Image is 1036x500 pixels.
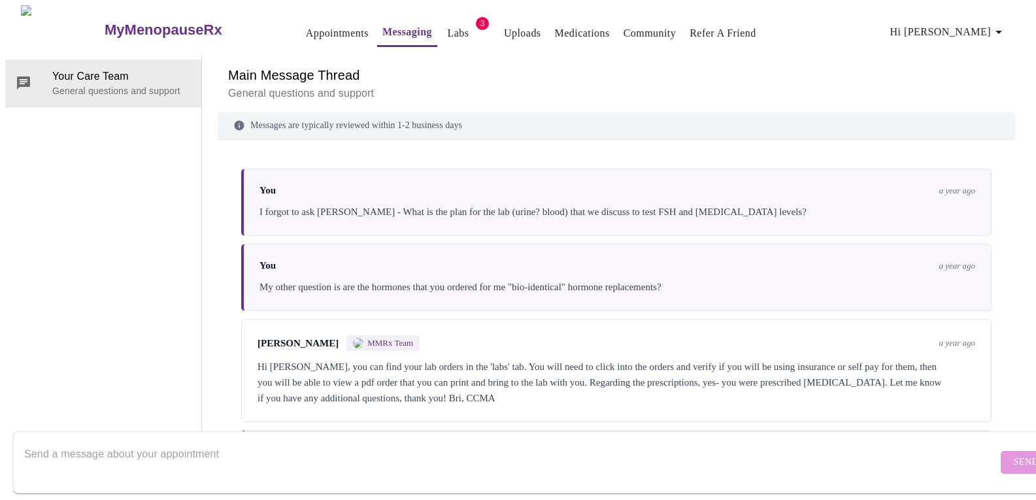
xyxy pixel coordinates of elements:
button: Hi [PERSON_NAME] [885,19,1012,45]
button: Labs [437,20,479,46]
p: General questions and support [228,86,1005,101]
div: Your Care TeamGeneral questions and support [5,59,201,107]
a: Medications [555,24,610,42]
span: You [259,185,276,196]
p: General questions and support [52,84,191,97]
span: 3 [476,17,489,30]
a: Labs [448,24,469,42]
a: Appointments [306,24,369,42]
span: a year ago [939,186,975,196]
img: MMRX [353,338,363,348]
h6: Main Message Thread [228,65,1005,86]
button: Community [618,20,682,46]
span: a year ago [939,261,975,271]
a: Uploads [504,24,541,42]
div: Hi [PERSON_NAME], you can find your lab orders in the 'labs' tab. You will need to click into the... [258,359,975,406]
a: Refer a Friend [690,24,756,42]
button: Appointments [301,20,374,46]
a: Messaging [382,23,432,41]
button: Refer a Friend [684,20,761,46]
span: You [259,260,276,271]
span: MMRx Team [367,338,413,348]
span: Hi [PERSON_NAME] [890,23,1007,41]
span: Your Care Team [52,69,191,84]
button: Messaging [377,19,437,47]
span: [PERSON_NAME] [258,338,339,349]
div: I forgot to ask [PERSON_NAME] - What is the plan for the lab (urine? blood) that we discuss to te... [259,204,975,220]
textarea: Send a message about your appointment [24,441,997,483]
button: Uploads [499,20,546,46]
h3: MyMenopauseRx [105,22,222,39]
button: Medications [550,20,615,46]
span: a year ago [939,338,975,348]
div: My other question is are the hormones that you ordered for me "bio-identical" hormone replacements? [259,279,975,295]
a: Community [624,24,677,42]
div: Messages are typically reviewed within 1-2 business days [218,112,1015,140]
img: MyMenopauseRx Logo [21,5,103,54]
a: MyMenopauseRx [103,7,275,53]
